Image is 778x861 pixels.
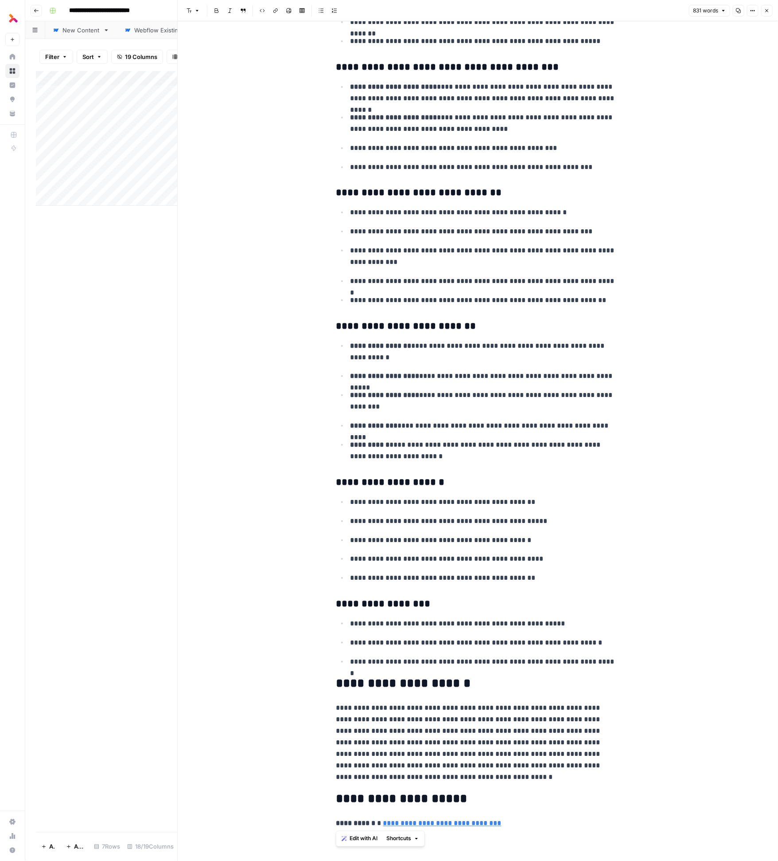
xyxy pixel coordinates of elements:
[39,50,73,64] button: Filter
[689,5,730,16] button: 831 words
[90,840,124,854] div: 7 Rows
[693,7,718,15] span: 831 words
[117,21,216,39] a: Webflow Existing Blogs
[125,52,157,61] span: 19 Columns
[74,842,85,851] span: Add 10 Rows
[36,840,61,854] button: Add Row
[5,7,19,29] button: Workspace: Thoughtful AI Content Engine
[383,833,423,845] button: Shortcuts
[49,842,55,851] span: Add Row
[386,835,411,843] span: Shortcuts
[77,50,108,64] button: Sort
[338,833,381,845] button: Edit with AI
[350,835,377,843] span: Edit with AI
[5,10,21,26] img: Thoughtful AI Content Engine Logo
[45,21,117,39] a: New Content
[5,829,19,843] a: Usage
[5,64,19,78] a: Browse
[5,815,19,829] a: Settings
[61,840,90,854] button: Add 10 Rows
[45,52,59,61] span: Filter
[82,52,94,61] span: Sort
[111,50,163,64] button: 19 Columns
[62,26,100,35] div: New Content
[134,26,198,35] div: Webflow Existing Blogs
[5,92,19,106] a: Opportunities
[124,840,177,854] div: 18/19 Columns
[5,106,19,121] a: Your Data
[5,78,19,92] a: Insights
[5,843,19,857] button: Help + Support
[5,50,19,64] a: Home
